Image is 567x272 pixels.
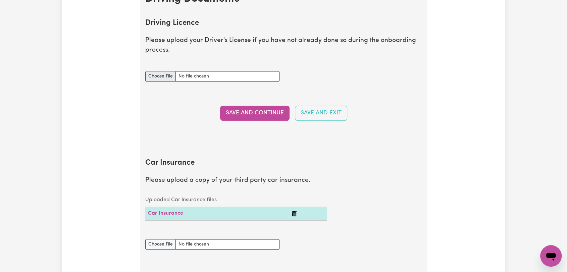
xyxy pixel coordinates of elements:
[145,193,327,207] caption: Uploaded Car Insurance files
[220,106,290,120] button: Save and Continue
[145,36,422,55] p: Please upload your Driver's License if you have not already done so during the onboarding process.
[295,106,347,120] button: Save and Exit
[148,211,183,216] a: Car Insurance
[145,19,422,28] h2: Driving Licence
[540,245,562,267] iframe: Button to launch messaging window
[145,159,422,168] h2: Car Insurance
[292,209,297,217] button: Delete Car Insurance
[145,176,422,185] p: Please upload a copy of your third party car insurance.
